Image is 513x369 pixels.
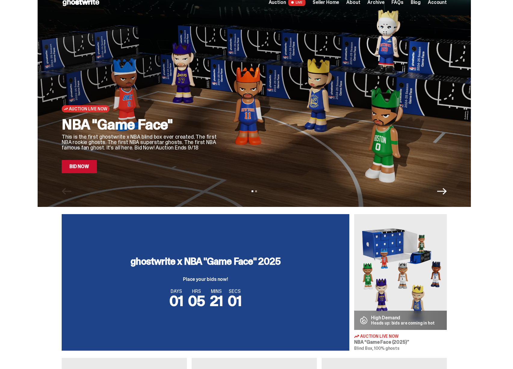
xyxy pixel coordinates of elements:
h3: ghostwrite x NBA "Game Face" 2025 [131,257,280,266]
span: MINS [210,289,223,294]
img: Game Face (2025) [354,214,447,330]
p: Heads up: bids are coming in hot [371,321,435,325]
span: 01 [228,291,242,310]
h3: NBA “Game Face (2025)” [354,340,447,345]
span: SECS [228,289,242,294]
span: DAYS [169,289,183,294]
a: Bid Now [62,160,97,173]
span: 01 [169,291,183,310]
p: Place your bids now! [131,277,280,282]
span: 21 [210,291,223,310]
button: Next [437,186,447,196]
span: 05 [188,291,205,310]
span: 100% ghosts [374,346,399,351]
p: This is the first ghostwrite x NBA blind box ever created. The first NBA rookie ghosts. The first... [62,134,218,150]
span: Auction Live Now [69,106,107,111]
p: High Demand [371,315,435,320]
a: Game Face (2025) High Demand Heads up: bids are coming in hot Auction Live Now [354,214,447,351]
span: HRS [188,289,205,294]
span: Auction Live Now [360,334,399,338]
span: Blind Box, [354,346,373,351]
h2: NBA "Game Face" [62,117,218,132]
button: View slide 1 [252,190,253,192]
button: View slide 2 [255,190,257,192]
